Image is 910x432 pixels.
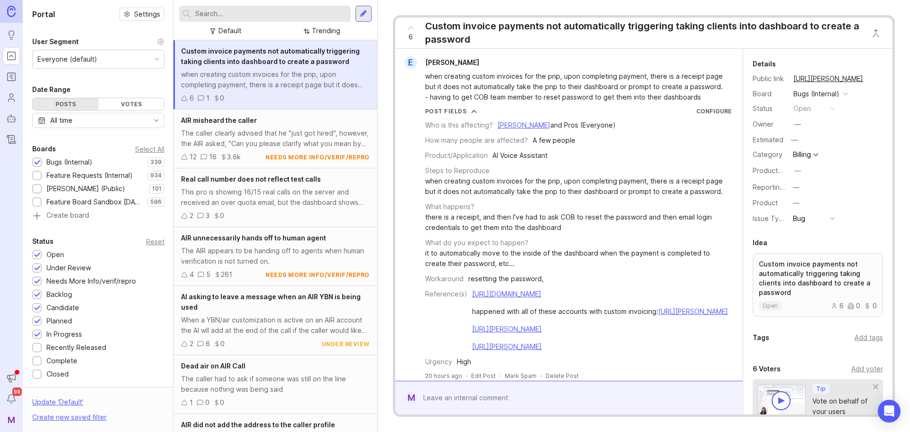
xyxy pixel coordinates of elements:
[533,135,575,146] div: A few people
[32,84,71,95] div: Date Range
[220,397,224,408] div: 0
[425,107,467,115] div: Post Fields
[793,213,805,224] div: Bug
[12,387,22,396] span: 99
[425,71,724,102] div: when creating custom invoices for the pnp, upon completing payment, there is a receipt page but i...
[135,147,164,152] div: Select All
[206,339,210,349] div: 6
[46,170,133,181] div: Feature Requests (Internal)
[220,93,224,103] div: 0
[152,185,162,193] p: 101
[425,120,493,130] div: Who is this affecting?
[173,286,377,355] a: AI asking to leave a message when an AIR YBN is being usedWhen a YBN/air customization is active ...
[190,397,193,408] div: 1
[46,249,64,260] div: Open
[505,372,537,380] button: Mark Spam
[793,103,811,114] div: open
[146,239,164,244] div: Reset
[173,355,377,414] a: Dead air on AIR CallThe caller had to ask if someone was still on the line because nothing was be...
[46,289,72,300] div: Backlog
[46,184,125,194] div: [PERSON_NAME] (Public)
[753,199,778,207] label: Product
[425,165,490,176] div: Steps to Reproduce
[190,152,197,162] div: 12
[794,165,801,176] div: —
[3,68,20,85] a: Roadmaps
[759,259,877,297] p: Custom invoice payments not automatically triggering taking clients into dashboard to create a pa...
[46,369,69,379] div: Closed
[150,172,162,179] p: 934
[134,9,160,19] span: Settings
[753,183,803,191] label: Reporting Team
[753,103,786,114] div: Status
[425,372,462,380] a: 20 hours ago
[3,411,20,428] button: M
[46,303,79,313] div: Candidate
[173,168,377,227] a: Real call number does not reflect test callsThis pro is showing 16/15 real calls on the server an...
[46,342,106,353] div: Recently Released
[181,47,360,65] span: Custom invoice payments not automatically triggering taking clients into dashboard to create a pa...
[181,293,361,311] span: AI asking to leave a message when an AIR YBN is being used
[265,153,370,161] div: needs more info/verif/repro
[33,98,99,110] div: Posts
[793,89,839,99] div: Bugs (Internal)
[3,131,20,148] a: Changelog
[753,166,803,175] label: ProductboardID
[46,157,92,167] div: Bugs (Internal)
[173,227,377,286] a: AIR unnecessarily hands off to human agentThe AIR appears to be handing off to agents when human ...
[209,152,217,162] div: 16
[265,271,370,279] div: needs more info/verif/repro
[399,56,487,69] a: E[PERSON_NAME]
[181,175,321,183] span: Real call number does not reflect test calls
[425,19,862,46] div: Custom invoice payments not automatically triggering taking clients into dashboard to create a pa...
[32,212,164,221] a: Create board
[753,137,783,143] div: Estimated
[149,117,164,124] svg: toggle icon
[864,303,877,309] div: 0
[540,372,542,380] div: ·
[425,107,477,115] button: Post Fields
[206,93,209,103] div: 1
[831,303,844,309] div: 6
[46,197,143,207] div: Feature Board Sandbox [DATE]
[221,269,232,280] div: 261
[181,421,335,429] span: AIR did not add the address to the caller profile
[312,26,340,36] div: Trending
[471,372,496,380] div: Edit Post
[753,214,787,222] label: Issue Type
[753,58,776,70] div: Details
[791,73,866,85] a: [URL][PERSON_NAME]
[218,26,241,36] div: Default
[3,110,20,127] a: Autopilot
[794,119,801,129] div: —
[406,392,418,404] div: M
[181,315,370,336] div: When a YBN/air customization is active on an AIR account the AI wll add at the end of the call if...
[181,374,370,395] div: The caller had to ask if someone was still on the line because nothing was being said
[658,307,728,315] a: [URL][PERSON_NAME]
[173,40,377,110] a: Custom invoice payments not automatically triggering taking clients into dashboard to create a pa...
[46,356,77,366] div: Complete
[468,274,544,284] div: resetting the password,
[792,165,804,177] button: ProductboardID
[190,339,193,349] div: 2
[220,211,224,221] div: 0
[409,32,413,42] span: 6
[32,397,83,412] div: Update ' Default '
[492,150,547,161] div: AI Voice Assistant
[181,187,370,208] div: This pro is showing 16/15 real calls on the server and received an over quota email, but the dash...
[878,400,901,423] div: Open Intercom Messenger
[32,143,56,155] div: Boards
[753,237,767,248] div: Idea
[190,211,193,221] div: 2
[32,36,79,47] div: User Segment
[793,182,800,193] div: —
[866,24,885,43] button: Close button
[46,263,91,273] div: Under Review
[181,69,370,90] div: when creating custom invoices for the pnp, upon completing payment, there is a receipt page but i...
[322,340,370,348] div: under review
[855,332,883,343] div: Add tags
[181,362,246,370] span: Dead air on AIR Call
[466,372,467,380] div: ·
[3,47,20,64] a: Portal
